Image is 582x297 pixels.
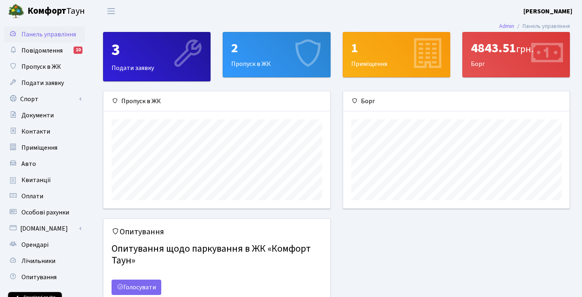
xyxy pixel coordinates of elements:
img: logo.png [8,3,24,19]
a: Особові рахунки [4,204,85,221]
a: 2Пропуск в ЖК [223,32,330,77]
span: Особові рахунки [21,208,69,217]
span: Приміщення [21,143,57,152]
span: Опитування [21,273,57,282]
div: 10 [74,47,82,54]
nav: breadcrumb [487,18,582,35]
div: Приміщення [343,32,450,77]
a: Приміщення [4,140,85,156]
a: Лічильники [4,253,85,269]
li: Панель управління [514,22,570,31]
a: Повідомлення10 [4,42,85,59]
a: Панель управління [4,26,85,42]
span: Подати заявку [21,78,64,87]
h5: Опитування [112,227,322,237]
span: Лічильники [21,257,55,265]
div: Пропуск в ЖК [103,91,330,111]
span: грн. [516,42,533,56]
a: Опитування [4,269,85,285]
div: 1 [351,40,442,56]
div: 2 [231,40,322,56]
a: [DOMAIN_NAME] [4,221,85,237]
button: Переключити навігацію [101,4,121,18]
a: 3Подати заявку [103,32,211,81]
a: Admin [499,22,514,30]
span: Авто [21,159,36,168]
a: Документи [4,107,85,123]
a: Пропуск в ЖК [4,59,85,75]
span: Документи [21,111,54,120]
div: 3 [112,40,202,60]
a: [PERSON_NAME] [523,6,572,16]
a: Авто [4,156,85,172]
a: Спорт [4,91,85,107]
a: Контакти [4,123,85,140]
a: Подати заявку [4,75,85,91]
a: 1Приміщення [343,32,450,77]
span: Панель управління [21,30,76,39]
span: Квитанції [21,176,51,185]
a: Оплати [4,188,85,204]
a: Голосувати [112,280,161,295]
span: Повідомлення [21,46,63,55]
b: Комфорт [27,4,66,17]
span: Контакти [21,127,50,136]
a: Орендарі [4,237,85,253]
b: [PERSON_NAME] [523,7,572,16]
span: Оплати [21,192,43,201]
span: Таун [27,4,85,18]
span: Пропуск в ЖК [21,62,61,71]
span: Орендарі [21,240,48,249]
div: 4843.51 [471,40,561,56]
div: Подати заявку [103,32,210,81]
div: Борг [463,32,569,77]
div: Пропуск в ЖК [223,32,330,77]
h4: Опитування щодо паркування в ЖК «Комфорт Таун» [112,240,322,270]
div: Борг [343,91,570,111]
a: Квитанції [4,172,85,188]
